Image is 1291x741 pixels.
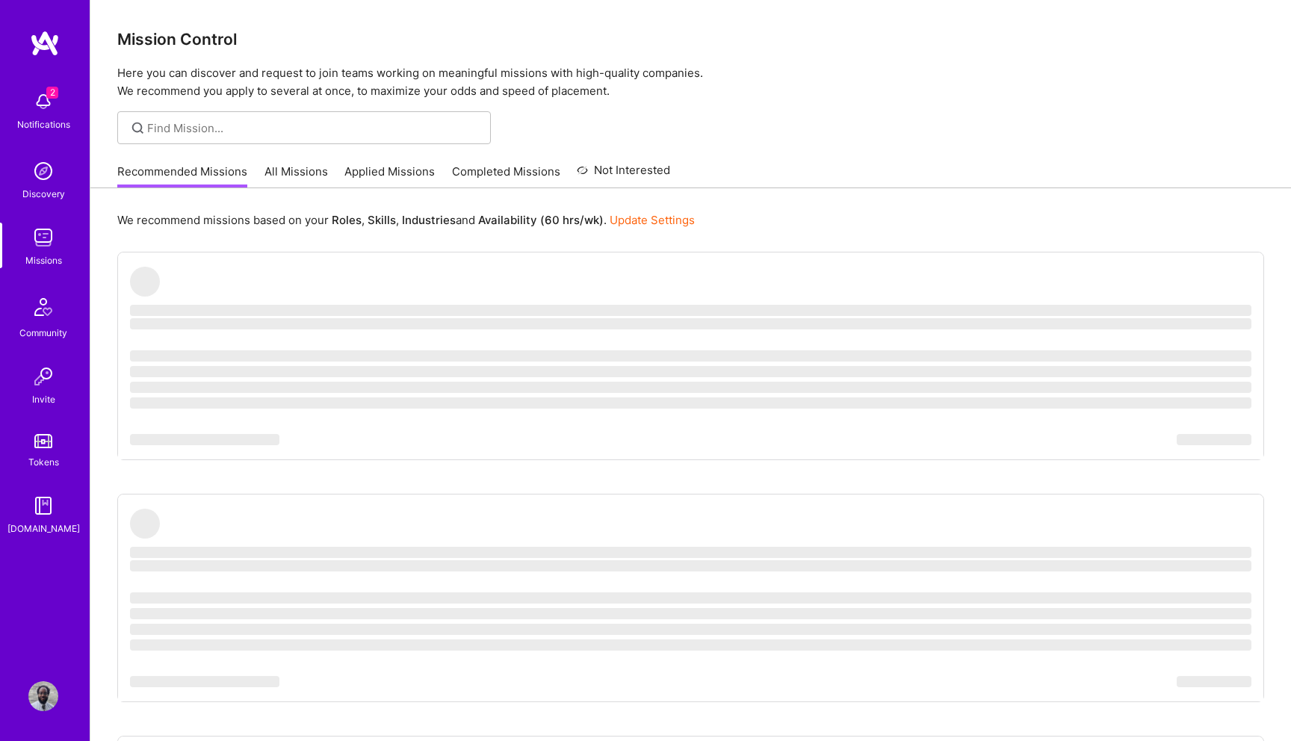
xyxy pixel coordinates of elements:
[28,156,58,186] img: discovery
[28,681,58,711] img: User Avatar
[28,491,58,521] img: guide book
[117,212,695,228] p: We recommend missions based on your , , and .
[34,434,52,448] img: tokens
[25,289,61,325] img: Community
[25,252,62,268] div: Missions
[147,120,480,136] input: Find Mission...
[577,161,670,188] a: Not Interested
[402,213,456,227] b: Industries
[28,454,59,470] div: Tokens
[32,391,55,407] div: Invite
[17,117,70,132] div: Notifications
[264,164,328,188] a: All Missions
[117,64,1264,100] p: Here you can discover and request to join teams working on meaningful missions with high-quality ...
[117,164,247,188] a: Recommended Missions
[452,164,560,188] a: Completed Missions
[129,120,146,137] i: icon SearchGrey
[19,325,67,341] div: Community
[368,213,396,227] b: Skills
[28,223,58,252] img: teamwork
[117,30,1264,49] h3: Mission Control
[28,362,58,391] img: Invite
[28,87,58,117] img: bell
[344,164,435,188] a: Applied Missions
[7,521,80,536] div: [DOMAIN_NAME]
[25,681,62,711] a: User Avatar
[332,213,362,227] b: Roles
[30,30,60,57] img: logo
[46,87,58,99] span: 2
[478,213,604,227] b: Availability (60 hrs/wk)
[22,186,65,202] div: Discovery
[610,213,695,227] a: Update Settings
